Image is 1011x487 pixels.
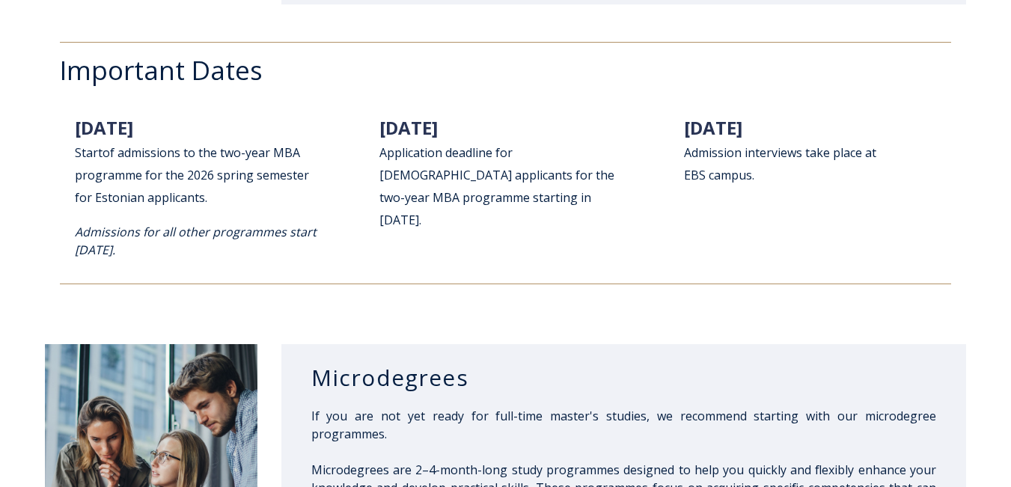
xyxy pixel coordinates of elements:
[684,115,742,140] span: [DATE]
[103,144,210,161] span: of admissions to th
[60,52,263,88] span: Important Dates
[379,144,614,228] span: Application deadline for [DEMOGRAPHIC_DATA] applicants for the two-year MBA programme starting in...
[684,144,876,183] span: ews take place at EBS campus.
[75,115,133,140] span: [DATE]
[75,144,103,161] span: Start
[311,364,936,392] h3: Microdegrees
[684,144,781,161] span: Admission intervi
[75,224,317,258] i: Admissions for all other programmes start [DATE].
[379,115,438,140] span: [DATE]
[311,408,936,442] span: If you are not yet ready for full-time master's studies, we recommend starting with our microdegr...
